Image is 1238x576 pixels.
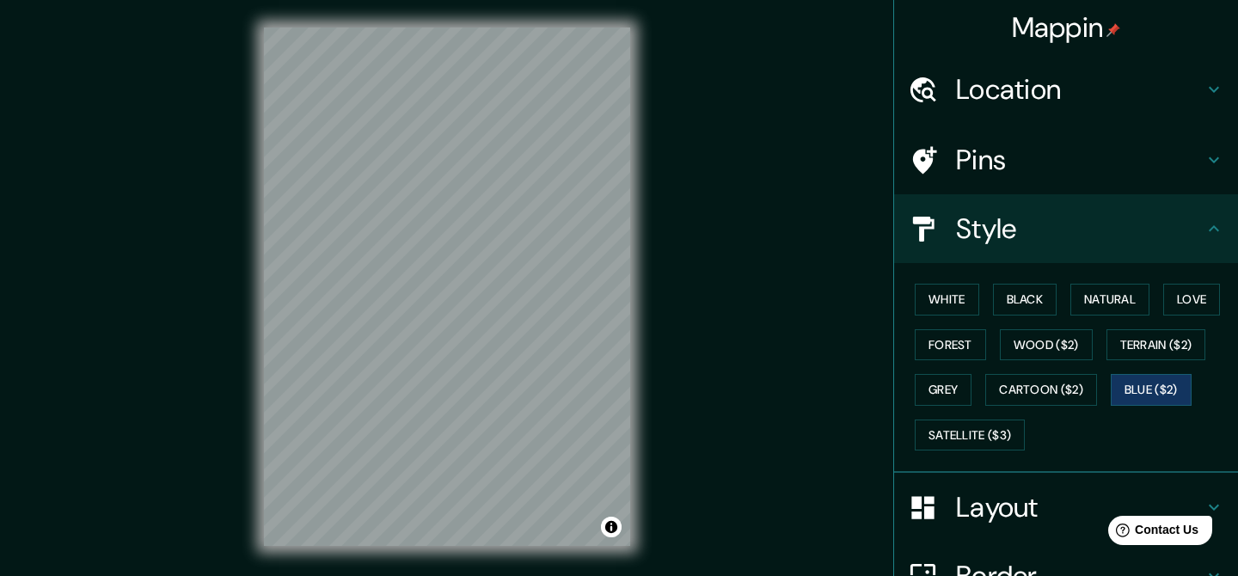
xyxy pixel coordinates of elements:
[1111,374,1192,406] button: Blue ($2)
[894,194,1238,263] div: Style
[1070,284,1149,316] button: Natural
[956,211,1204,246] h4: Style
[264,28,630,546] canvas: Map
[993,284,1057,316] button: Black
[1000,329,1093,361] button: Wood ($2)
[985,374,1097,406] button: Cartoon ($2)
[915,329,986,361] button: Forest
[915,420,1025,451] button: Satellite ($3)
[894,55,1238,124] div: Location
[1106,329,1206,361] button: Terrain ($2)
[1012,10,1121,45] h4: Mappin
[915,284,979,316] button: White
[956,143,1204,177] h4: Pins
[1085,509,1219,557] iframe: Help widget launcher
[1106,23,1120,37] img: pin-icon.png
[1163,284,1220,316] button: Love
[915,374,971,406] button: Grey
[956,490,1204,524] h4: Layout
[894,126,1238,194] div: Pins
[956,72,1204,107] h4: Location
[894,473,1238,542] div: Layout
[601,517,622,537] button: Toggle attribution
